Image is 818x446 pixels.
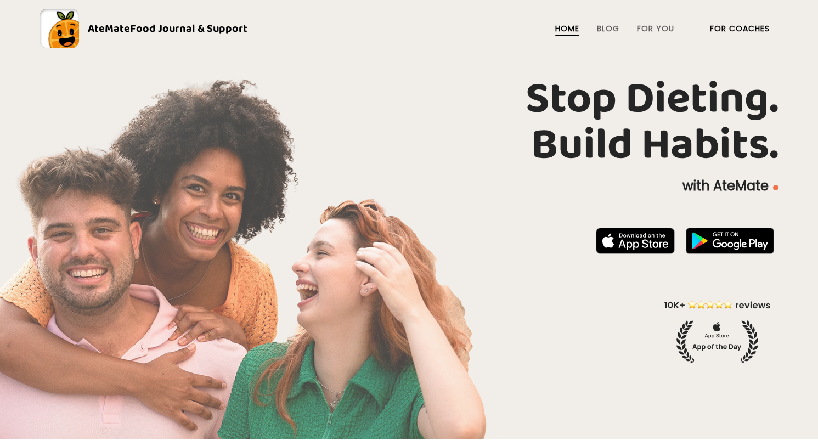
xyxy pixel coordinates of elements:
a: AteMateFood Journal & Support [40,9,778,48]
img: badge-download-apple.svg [596,228,675,254]
a: Blog [597,24,619,33]
img: home-hero-appoftheday.png [656,298,778,363]
a: For Coaches [710,24,770,33]
a: Home [555,24,579,33]
p: with AteMate [40,177,778,195]
h1: Stop Dieting. Build Habits. [40,76,778,168]
a: For You [637,24,674,33]
img: badge-download-google.png [686,228,774,254]
div: AteMate [79,20,247,37]
span: Food Journal & Support [130,20,247,37]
